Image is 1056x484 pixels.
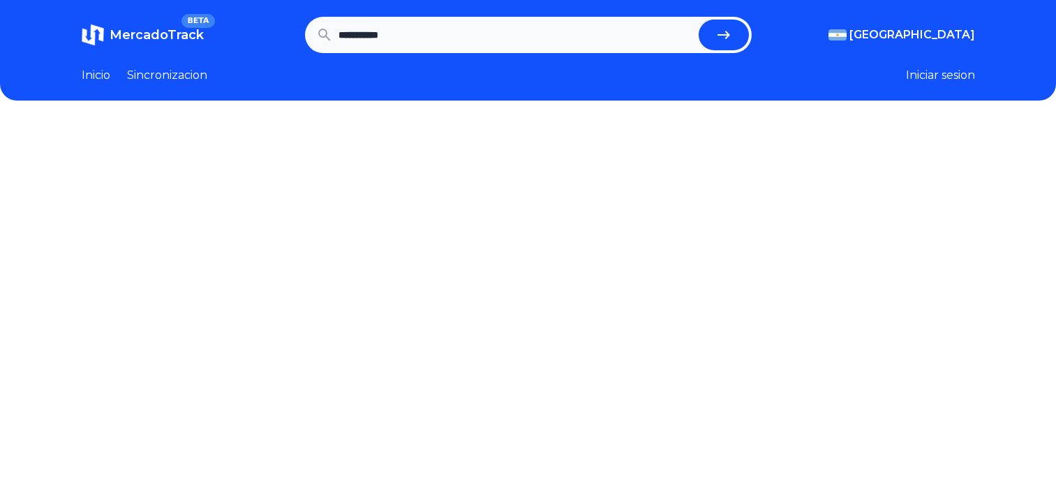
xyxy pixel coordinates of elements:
[127,67,207,84] a: Sincronizacion
[828,27,975,43] button: [GEOGRAPHIC_DATA]
[82,67,110,84] a: Inicio
[181,14,214,28] span: BETA
[82,24,104,46] img: MercadoTrack
[906,67,975,84] button: Iniciar sesion
[849,27,975,43] span: [GEOGRAPHIC_DATA]
[82,24,204,46] a: MercadoTrackBETA
[828,29,847,41] img: Argentina
[110,27,204,43] span: MercadoTrack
